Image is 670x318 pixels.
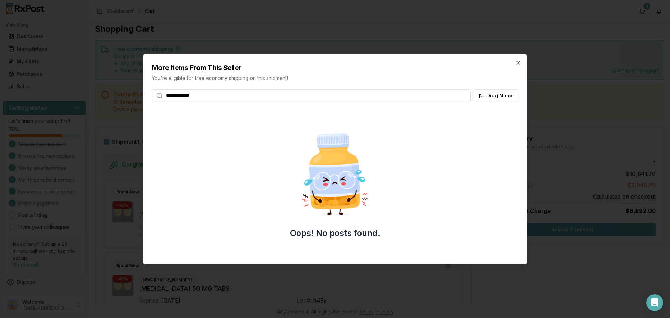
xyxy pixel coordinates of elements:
[152,75,518,82] p: You're eligible for free economy shipping on this shipment!
[474,89,518,102] button: Drug Name
[486,92,514,99] span: Drug Name
[152,63,518,73] h2: More Items From This Seller
[290,228,380,239] h2: Oops! No posts found.
[290,130,380,219] img: Sad Pill Bottle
